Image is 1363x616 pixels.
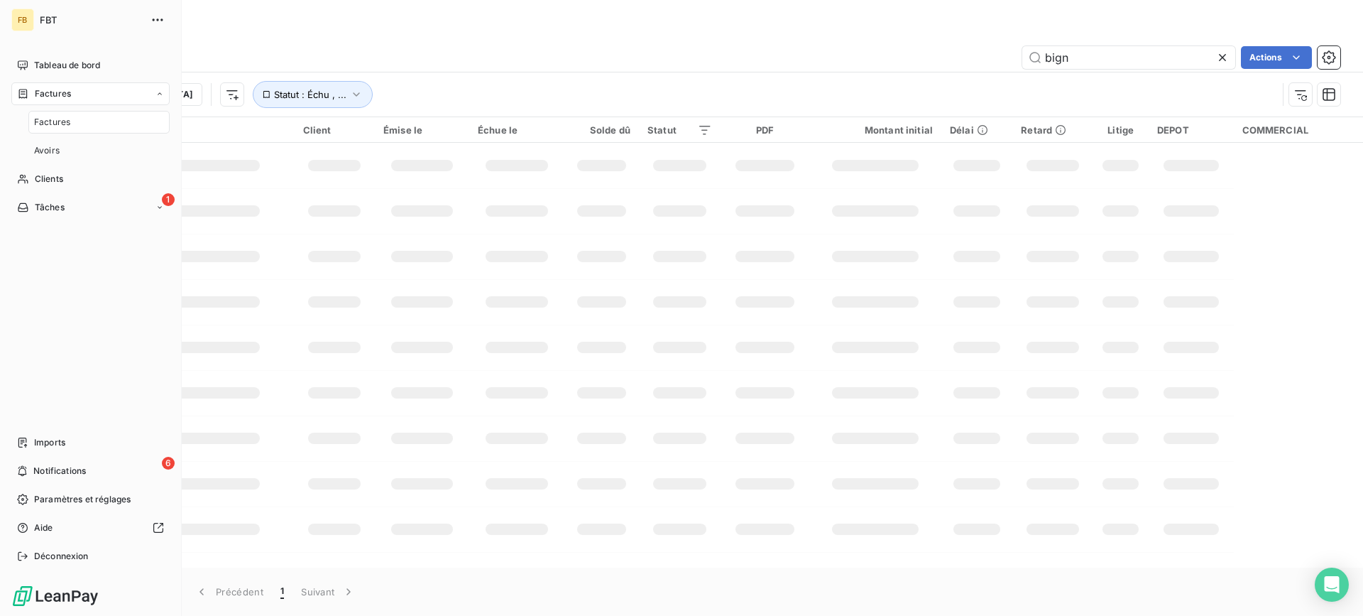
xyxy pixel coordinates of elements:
[818,124,933,136] div: Montant initial
[40,14,142,26] span: FBT
[162,457,175,470] span: 6
[34,116,70,129] span: Factures
[34,522,53,534] span: Aide
[34,436,65,449] span: Imports
[303,124,366,136] div: Client
[11,9,34,31] div: FB
[35,201,65,214] span: Tâches
[647,124,712,136] div: Statut
[274,89,346,100] span: Statut : Échu , ...
[33,465,86,477] span: Notifications
[186,577,272,607] button: Précédent
[383,124,461,136] div: Émise le
[1157,124,1225,136] div: DEPOT
[34,550,89,563] span: Déconnexion
[1021,124,1084,136] div: Retard
[1102,124,1140,136] div: Litige
[1241,46,1312,69] button: Actions
[11,517,170,539] a: Aide
[34,59,100,72] span: Tableau de bord
[34,493,131,506] span: Paramètres et réglages
[35,173,63,185] span: Clients
[280,585,284,599] span: 1
[1022,46,1235,69] input: Rechercher
[253,81,373,108] button: Statut : Échu , ...
[729,124,801,136] div: PDF
[950,124,1004,136] div: Délai
[1315,568,1349,602] div: Open Intercom Messenger
[11,585,99,607] img: Logo LeanPay
[35,87,71,100] span: Factures
[162,193,175,206] span: 1
[34,144,60,157] span: Avoirs
[478,124,556,136] div: Échue le
[1242,124,1354,136] div: COMMERCIAL
[292,577,364,607] button: Suivant
[573,124,630,136] div: Solde dû
[272,577,292,607] button: 1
